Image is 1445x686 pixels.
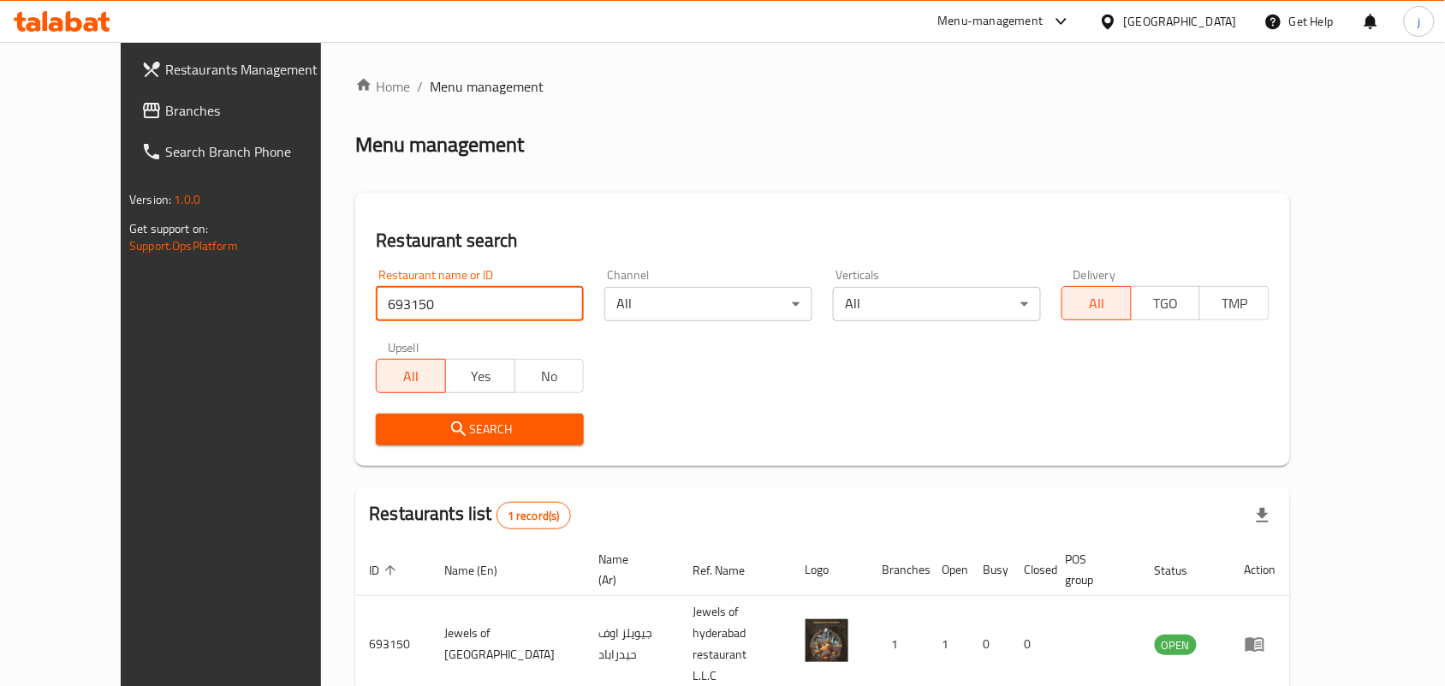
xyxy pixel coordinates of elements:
[970,544,1011,596] th: Busy
[1073,269,1116,281] label: Delivery
[1155,635,1197,655] span: OPEN
[1011,544,1052,596] th: Closed
[806,619,848,662] img: Jewels of hyderabad
[128,49,362,90] a: Restaurants Management
[869,544,929,596] th: Branches
[938,11,1044,32] div: Menu-management
[1242,495,1283,536] div: Export file
[165,100,348,121] span: Branches
[355,76,410,97] a: Home
[376,228,1270,254] h2: Restaurant search
[165,141,348,162] span: Search Branch Phone
[693,560,767,581] span: Ref. Name
[129,235,238,257] a: Support.OpsPlatform
[128,131,362,172] a: Search Branch Phone
[430,76,544,97] span: Menu management
[355,131,524,158] h2: Menu management
[129,188,171,211] span: Version:
[376,414,584,445] button: Search
[1155,635,1197,655] div: OPEN
[1069,291,1125,316] span: All
[445,359,515,393] button: Yes
[1131,286,1201,320] button: TGO
[165,59,348,80] span: Restaurants Management
[1066,549,1121,590] span: POS group
[384,364,439,389] span: All
[1199,286,1270,320] button: TMP
[929,544,970,596] th: Open
[444,560,520,581] span: Name (En)
[417,76,423,97] li: /
[1245,634,1276,654] div: Menu
[1061,286,1132,320] button: All
[1139,291,1194,316] span: TGO
[1207,291,1263,316] span: TMP
[1231,544,1290,596] th: Action
[497,502,571,529] div: Total records count
[129,218,208,240] span: Get support on:
[389,419,570,440] span: Search
[355,76,1290,97] nav: breadcrumb
[1124,12,1237,31] div: [GEOGRAPHIC_DATA]
[174,188,200,211] span: 1.0.0
[388,342,419,354] label: Upsell
[598,549,658,590] span: Name (Ar)
[792,544,869,596] th: Logo
[833,287,1041,321] div: All
[376,359,446,393] button: All
[128,90,362,131] a: Branches
[369,501,570,529] h2: Restaurants list
[369,560,401,581] span: ID
[522,364,578,389] span: No
[604,287,812,321] div: All
[497,508,570,524] span: 1 record(s)
[1418,12,1420,31] span: j
[1155,560,1210,581] span: Status
[514,359,585,393] button: No
[453,364,508,389] span: Yes
[376,287,584,321] input: Search for restaurant name or ID..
